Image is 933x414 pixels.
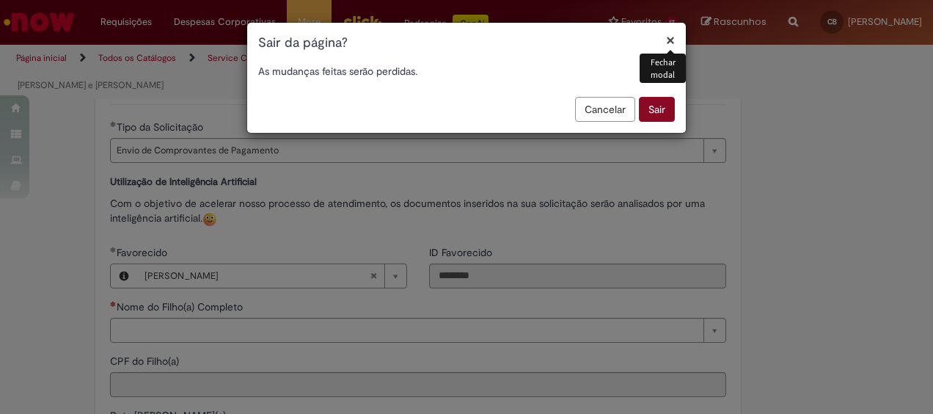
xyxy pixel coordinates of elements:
[258,34,675,53] h1: Sair da página?
[639,97,675,122] button: Sair
[575,97,635,122] button: Cancelar
[666,32,675,48] button: Fechar modal
[258,64,675,79] p: As mudanças feitas serão perdidas.
[640,54,686,83] div: Fechar modal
